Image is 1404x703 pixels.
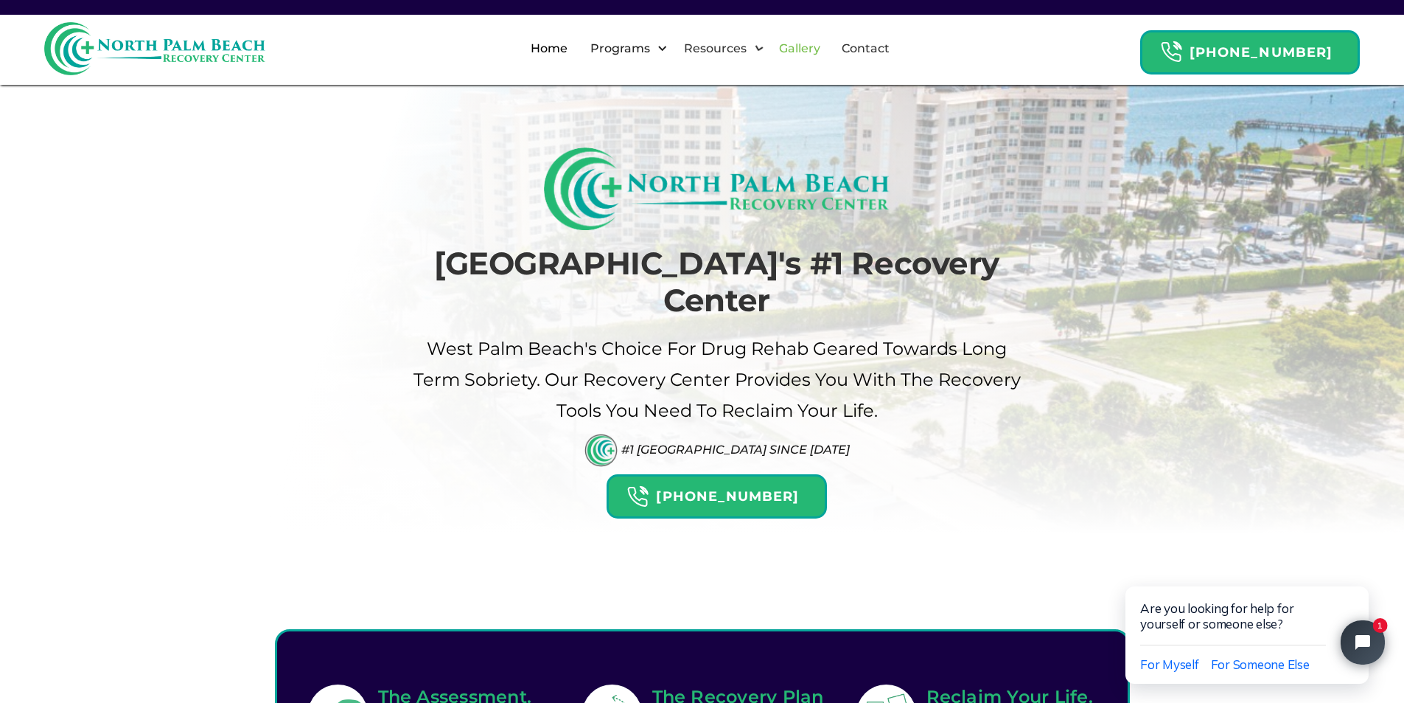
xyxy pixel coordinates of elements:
[1160,41,1182,63] img: Header Calendar Icons
[1094,539,1404,703] iframe: Tidio Chat
[680,40,750,58] div: Resources
[770,25,829,72] a: Gallery
[522,25,576,72] a: Home
[1190,44,1333,60] strong: [PHONE_NUMBER]
[621,443,850,457] div: #1 [GEOGRAPHIC_DATA] Since [DATE]
[607,467,826,519] a: Header Calendar Icons[PHONE_NUMBER]
[544,148,890,230] img: North Palm Beach Recovery Logo (Rectangle)
[411,245,1023,319] h1: [GEOGRAPHIC_DATA]'s #1 Recovery Center
[626,485,649,508] img: Header Calendar Icons
[587,40,654,58] div: Programs
[671,25,768,72] div: Resources
[656,488,799,505] strong: [PHONE_NUMBER]
[833,25,898,72] a: Contact
[411,333,1023,426] p: West palm beach's Choice For drug Rehab Geared Towards Long term sobriety. Our Recovery Center pr...
[1140,23,1360,75] a: Header Calendar Icons[PHONE_NUMBER]
[578,25,671,72] div: Programs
